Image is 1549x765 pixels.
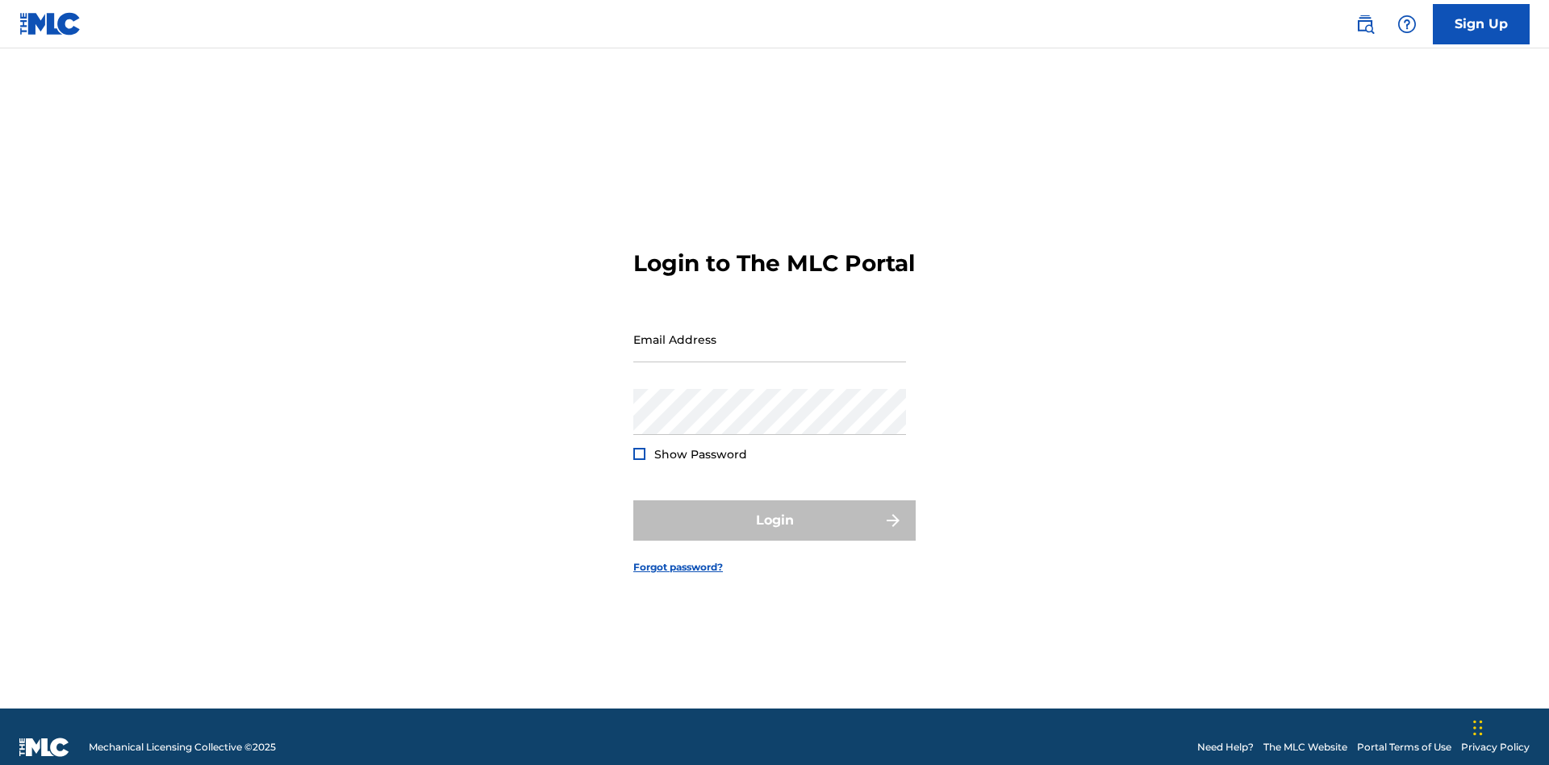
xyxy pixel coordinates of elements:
[1433,4,1530,44] a: Sign Up
[19,12,81,36] img: MLC Logo
[89,740,276,755] span: Mechanical Licensing Collective © 2025
[1473,704,1483,752] div: Drag
[19,738,69,757] img: logo
[633,249,915,278] h3: Login to The MLC Portal
[1391,8,1423,40] div: Help
[1468,688,1549,765] iframe: Chat Widget
[1357,740,1451,755] a: Portal Terms of Use
[1355,15,1375,34] img: search
[633,560,723,575] a: Forgot password?
[1349,8,1381,40] a: Public Search
[1397,15,1417,34] img: help
[1197,740,1254,755] a: Need Help?
[654,447,747,462] span: Show Password
[1263,740,1347,755] a: The MLC Website
[1461,740,1530,755] a: Privacy Policy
